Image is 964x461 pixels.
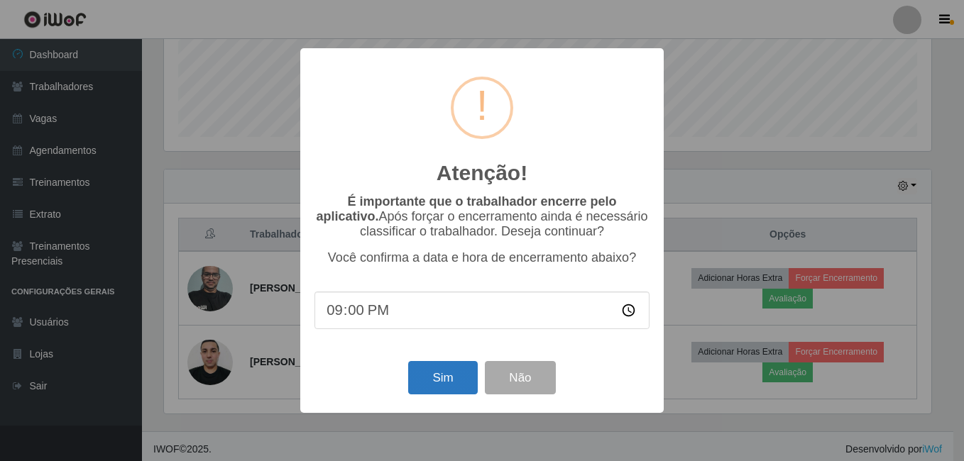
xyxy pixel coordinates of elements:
b: É importante que o trabalhador encerre pelo aplicativo. [316,194,616,223]
h2: Atenção! [437,160,527,186]
p: Você confirma a data e hora de encerramento abaixo? [314,250,650,265]
button: Sim [408,361,477,394]
button: Não [485,361,555,394]
p: Após forçar o encerramento ainda é necessário classificar o trabalhador. Deseja continuar? [314,194,650,239]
